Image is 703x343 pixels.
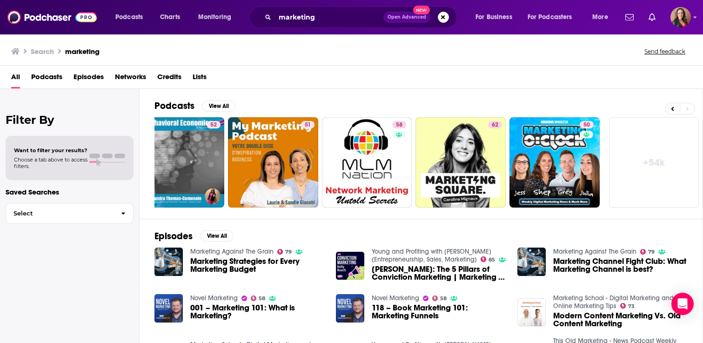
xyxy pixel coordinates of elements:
[154,230,234,242] a: EpisodesView All
[372,248,491,263] a: Young and Profiting with Hala Taha (Entrepreneurship, Sales, Marketing)
[440,296,447,301] span: 58
[65,47,100,56] h3: marketing
[670,7,691,27] span: Logged in as catygray
[115,69,146,88] a: Networks
[509,117,600,208] a: 50
[322,117,412,208] a: 58
[592,11,608,24] span: More
[640,249,655,255] a: 79
[11,69,20,88] a: All
[154,230,193,242] h2: Episodes
[622,9,637,25] a: Show notifications dropdown
[336,294,364,323] img: 118 – Book Marketing 101: Marketing Funnels
[109,10,155,25] button: open menu
[198,11,231,24] span: Monitoring
[670,7,691,27] button: Show profile menu
[372,294,419,302] a: Novel Marketing
[258,7,466,28] div: Search podcasts, credits, & more...
[6,188,134,196] p: Saved Searches
[228,117,318,208] a: 51
[413,6,430,14] span: New
[190,294,238,302] a: Novel Marketing
[190,257,325,273] a: Marketing Strategies for Every Marketing Budget
[160,11,180,24] span: Charts
[481,256,495,262] a: 85
[275,10,383,25] input: Search podcasts, credits, & more...
[492,121,498,130] span: 62
[202,101,235,112] button: View All
[388,15,426,20] span: Open Advanced
[553,257,688,273] a: Marketing Channel Fight Club: What Marketing Channel is best?
[200,230,234,242] button: View All
[190,304,325,320] a: 001 – Marketing 101: What is Marketing?
[553,294,674,310] a: Marketing School - Digital Marketing and Online Marketing Tips
[31,69,62,88] a: Podcasts
[396,121,402,130] span: 58
[372,265,506,281] span: [PERSON_NAME]: The 5 Pillars of Conviction Marketing | Marketing | YAPClassic
[190,248,274,256] a: Marketing Against The Grain
[372,304,506,320] a: 118 – Book Marketing 101: Marketing Funnels
[583,121,590,130] span: 50
[154,248,183,276] a: Marketing Strategies for Every Marketing Budget
[372,265,506,281] a: Kelly Roach: The 5 Pillars of Conviction Marketing | Marketing | YAPClassic
[642,47,688,55] button: Send feedback
[620,303,635,309] a: 73
[74,69,104,88] a: Episodes
[489,258,495,262] span: 85
[285,250,292,254] span: 79
[207,121,221,128] a: 52
[432,296,447,301] a: 58
[154,100,194,112] h2: Podcasts
[670,7,691,27] img: User Profile
[31,47,54,56] h3: Search
[517,248,546,276] img: Marketing Channel Fight Club: What Marketing Channel is best?
[553,312,688,328] a: Modern Content Marketing Vs. Old Content Marketing
[392,121,406,128] a: 58
[6,113,134,127] h2: Filter By
[469,10,524,25] button: open menu
[415,117,506,208] a: 62
[671,293,694,315] div: Open Intercom Messenger
[522,10,586,25] button: open menu
[6,210,114,216] span: Select
[157,69,181,88] a: Credits
[301,121,315,128] a: 51
[336,252,364,280] img: Kelly Roach: The 5 Pillars of Conviction Marketing | Marketing | YAPClassic
[645,9,659,25] a: Show notifications dropdown
[488,121,502,128] a: 62
[154,10,186,25] a: Charts
[14,156,87,169] span: Choose a tab above to access filters.
[14,147,87,154] span: Want to filter your results?
[192,10,243,25] button: open menu
[154,294,183,323] img: 001 – Marketing 101: What is Marketing?
[305,121,311,130] span: 51
[7,8,97,26] img: Podchaser - Follow, Share and Rate Podcasts
[383,12,430,23] button: Open AdvancedNew
[475,11,512,24] span: For Business
[553,248,636,256] a: Marketing Against The Grain
[277,249,292,255] a: 79
[259,296,265,301] span: 58
[517,298,546,327] img: Modern Content Marketing Vs. Old Content Marketing
[193,69,207,88] a: Lists
[586,10,620,25] button: open menu
[609,117,699,208] a: +54k
[210,121,217,130] span: 52
[115,11,143,24] span: Podcasts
